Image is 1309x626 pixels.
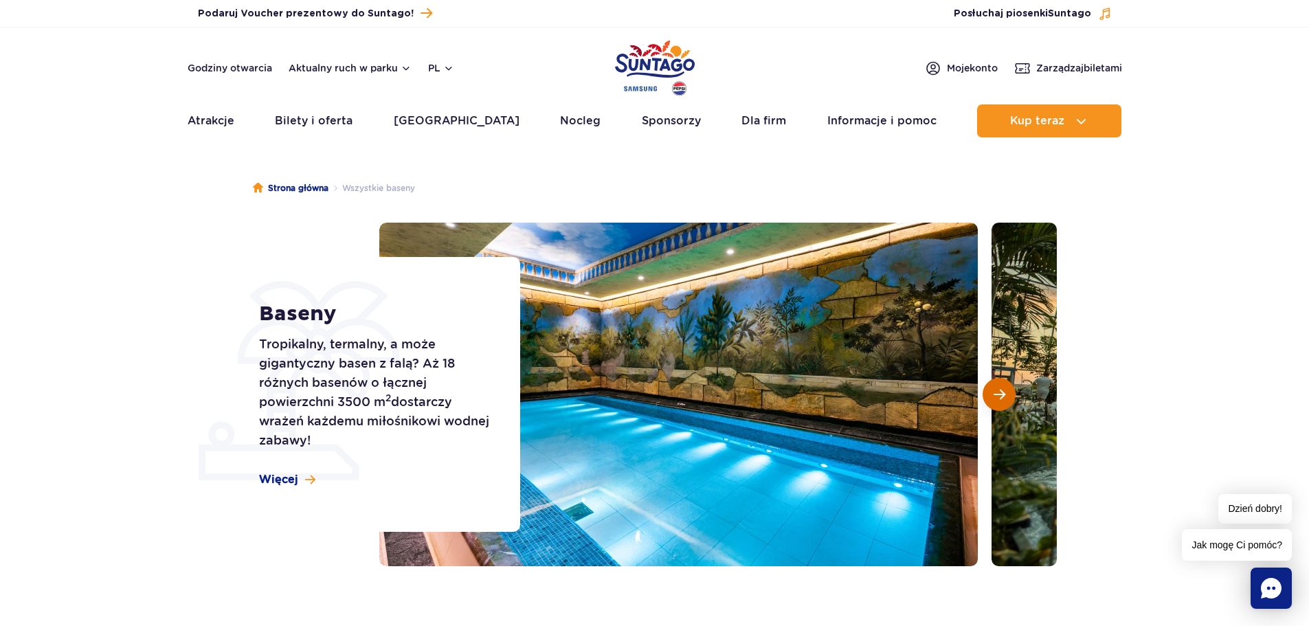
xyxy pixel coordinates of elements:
[188,104,234,137] a: Atrakcje
[379,223,978,566] img: Ciepły basen wewnętrzny z tropikalnymi malowidłami na ścianach
[289,63,412,74] button: Aktualny ruch w parku
[741,104,786,137] a: Dla firm
[642,104,701,137] a: Sponsorzy
[560,104,601,137] a: Nocleg
[1251,568,1292,609] div: Chat
[259,335,489,450] p: Tropikalny, termalny, a może gigantyczny basen z falą? Aż 18 różnych basenów o łącznej powierzchn...
[925,60,998,76] a: Mojekonto
[827,104,937,137] a: Informacje i pomoc
[188,61,272,75] a: Godziny otwarcia
[394,104,519,137] a: [GEOGRAPHIC_DATA]
[977,104,1121,137] button: Kup teraz
[328,181,415,195] li: Wszystkie baseny
[259,472,315,487] a: Więcej
[947,61,998,75] span: Moje konto
[1014,60,1122,76] a: Zarządzajbiletami
[428,61,454,75] button: pl
[259,302,489,326] h1: Baseny
[1218,494,1292,524] span: Dzień dobry!
[198,4,432,23] a: Podaruj Voucher prezentowy do Suntago!
[615,34,695,98] a: Park of Poland
[1036,61,1122,75] span: Zarządzaj biletami
[1010,115,1064,127] span: Kup teraz
[253,181,328,195] a: Strona główna
[198,7,414,21] span: Podaruj Voucher prezentowy do Suntago!
[275,104,353,137] a: Bilety i oferta
[385,392,391,403] sup: 2
[259,472,298,487] span: Więcej
[954,7,1112,21] button: Posłuchaj piosenkiSuntago
[1182,529,1292,561] span: Jak mogę Ci pomóc?
[1048,9,1091,19] span: Suntago
[954,7,1091,21] span: Posłuchaj piosenki
[983,378,1016,411] button: Następny slajd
